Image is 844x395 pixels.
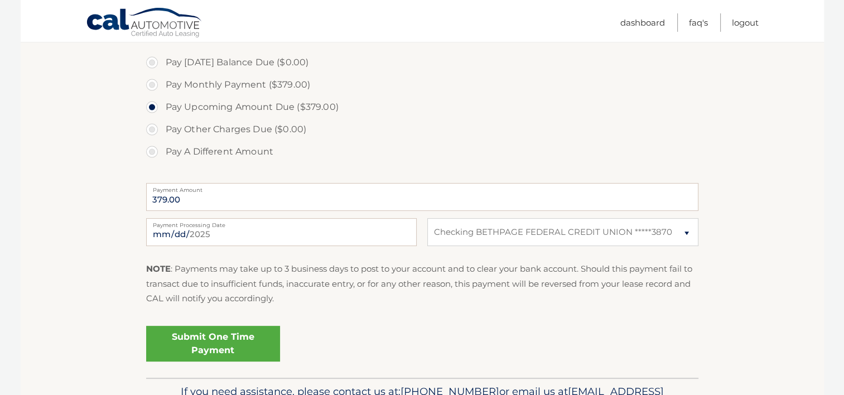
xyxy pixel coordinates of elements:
label: Pay A Different Amount [146,141,698,163]
p: : Payments may take up to 3 business days to post to your account and to clear your bank account.... [146,262,698,306]
a: Logout [732,13,759,32]
input: Payment Date [146,218,417,246]
label: Pay [DATE] Balance Due ($0.00) [146,51,698,74]
input: Payment Amount [146,183,698,211]
a: Dashboard [620,13,665,32]
a: Submit One Time Payment [146,326,280,362]
label: Payment Processing Date [146,218,417,227]
label: Payment Amount [146,183,698,192]
label: Pay Monthly Payment ($379.00) [146,74,698,96]
label: Pay Other Charges Due ($0.00) [146,118,698,141]
label: Pay Upcoming Amount Due ($379.00) [146,96,698,118]
strong: NOTE [146,263,171,274]
a: FAQ's [689,13,708,32]
a: Cal Automotive [86,7,203,40]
